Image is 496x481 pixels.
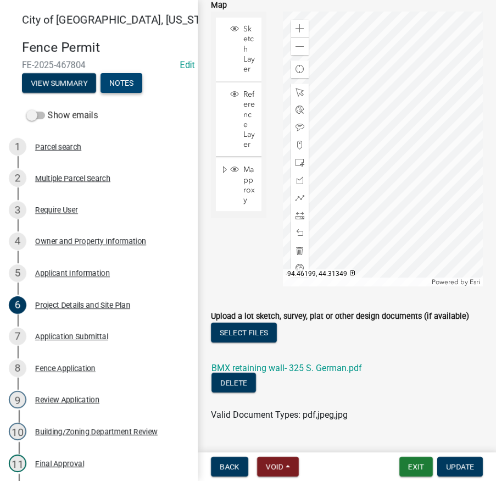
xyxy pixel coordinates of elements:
wm-modal-confirm: Edit Application Number [180,60,195,70]
div: Powered by [429,278,483,286]
wm-modal-confirm: Summary [22,79,96,88]
div: Review Application [35,396,99,403]
span: Valid Document Types: pdf,jpeg,jpg [211,410,348,420]
div: Multiple Parcel Search [35,174,110,182]
span: Void [266,462,283,471]
button: Exit [399,457,433,477]
div: 4 [9,233,26,250]
button: Select files [211,323,277,342]
label: Map [211,2,227,9]
div: 5 [9,264,26,282]
div: 2 [9,169,26,187]
wm-modal-confirm: Delete Document [211,378,256,389]
div: Owner and Property Information [35,237,146,245]
div: Mapproxy [229,165,258,205]
div: Zoom out [291,37,309,55]
label: Upload a lot sketch, survey, plat or other design documents (if available) [211,313,469,320]
div: 11 [9,455,26,472]
div: Project Details and Site Plan [35,301,130,309]
div: Require User [35,206,78,214]
label: Show emails [26,109,98,122]
span: FE-2025-467804 [22,60,176,70]
button: Back [211,457,248,477]
div: Sketch Layer [229,24,258,74]
li: Reference Layer [216,83,261,157]
wm-modal-confirm: Notes [101,79,142,88]
div: Reference Layer [229,90,258,150]
button: Void [257,457,299,477]
button: Delete [211,373,256,392]
span: Back [220,462,239,471]
li: Mapproxy [216,158,261,212]
div: Find my location [291,60,309,78]
ul: Layer List [215,15,263,215]
div: 8 [9,360,26,377]
span: Update [446,462,474,471]
a: Edit [180,60,195,70]
div: 7 [9,328,26,345]
button: Update [437,457,483,477]
a: BMX retaining wall- 325 S. German.pdf [211,363,362,373]
div: Building/Zoning Department Review [35,428,158,435]
div: 6 [9,296,26,314]
div: 3 [9,201,26,219]
button: View Summary [22,73,96,93]
li: Sketch Layer [216,18,261,81]
div: Applicant Information [35,269,110,277]
div: Application Submittal [35,333,108,340]
div: Fence Application [35,364,96,372]
span: Sketch Layer [241,24,258,74]
span: Expand [220,165,229,176]
a: Esri [470,278,480,286]
span: City of [GEOGRAPHIC_DATA], [US_STATE] [22,13,222,26]
h4: Fence Permit [22,40,189,56]
div: Final Approval [35,460,84,467]
button: Notes [101,73,142,93]
div: 10 [9,423,26,440]
span: Mapproxy [241,165,258,205]
div: Parcel search [35,143,81,151]
div: 9 [9,391,26,408]
div: Zoom in [291,20,309,37]
div: 1 [9,138,26,156]
span: Reference Layer [241,90,258,150]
